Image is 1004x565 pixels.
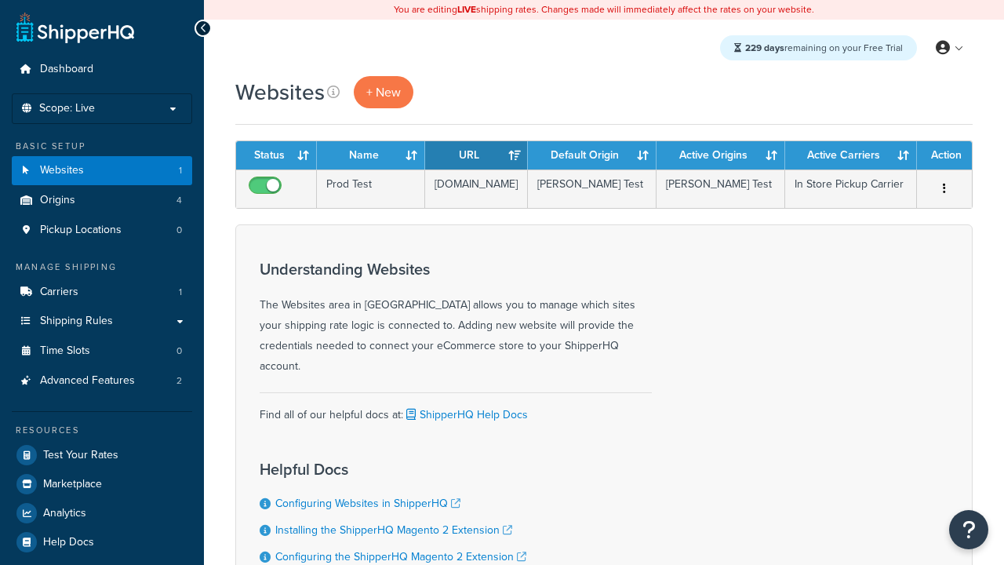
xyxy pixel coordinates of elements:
li: Time Slots [12,337,192,366]
span: Advanced Features [40,374,135,388]
span: 4 [176,194,182,207]
a: Pickup Locations 0 [12,216,192,245]
span: 1 [179,164,182,177]
td: Prod Test [317,169,425,208]
th: Default Origin: activate to sort column ascending [528,141,657,169]
h1: Websites [235,77,325,108]
span: Marketplace [43,478,102,491]
strong: 229 days [745,41,784,55]
span: Scope: Live [39,102,95,115]
th: Action [917,141,972,169]
span: Websites [40,164,84,177]
span: + New [366,83,401,101]
li: Carriers [12,278,192,307]
th: Active Carriers: activate to sort column ascending [785,141,917,169]
span: 0 [176,344,182,358]
span: 0 [176,224,182,237]
span: Carriers [40,286,78,299]
a: ShipperHQ Home [16,12,134,43]
span: Dashboard [40,63,93,76]
a: Dashboard [12,55,192,84]
li: Pickup Locations [12,216,192,245]
a: Configuring Websites in ShipperHQ [275,495,460,512]
span: 2 [176,374,182,388]
span: Time Slots [40,344,90,358]
li: Websites [12,156,192,185]
a: Websites 1 [12,156,192,185]
a: Carriers 1 [12,278,192,307]
th: URL: activate to sort column ascending [425,141,528,169]
h3: Helpful Docs [260,461,542,478]
a: Configuring the ShipperHQ Magento 2 Extension [275,549,526,565]
td: [PERSON_NAME] Test [528,169,657,208]
div: remaining on your Free Trial [720,35,917,60]
td: [DOMAIN_NAME] [425,169,528,208]
a: Origins 4 [12,186,192,215]
div: The Websites area in [GEOGRAPHIC_DATA] allows you to manage which sites your shipping rate logic ... [260,261,652,377]
a: Analytics [12,499,192,527]
a: Installing the ShipperHQ Magento 2 Extension [275,522,512,538]
span: Origins [40,194,75,207]
button: Open Resource Center [949,510,988,549]
div: Basic Setup [12,140,192,153]
a: Help Docs [12,528,192,556]
span: 1 [179,286,182,299]
a: Test Your Rates [12,441,192,469]
span: Shipping Rules [40,315,113,328]
div: Resources [12,424,192,437]
li: Origins [12,186,192,215]
span: Analytics [43,507,86,520]
a: ShipperHQ Help Docs [403,406,528,423]
b: LIVE [457,2,476,16]
th: Active Origins: activate to sort column ascending [657,141,785,169]
th: Status: activate to sort column ascending [236,141,317,169]
td: In Store Pickup Carrier [785,169,917,208]
div: Manage Shipping [12,261,192,274]
span: Help Docs [43,536,94,549]
td: [PERSON_NAME] Test [657,169,785,208]
a: Shipping Rules [12,307,192,336]
h3: Understanding Websites [260,261,652,278]
a: Advanced Features 2 [12,366,192,395]
th: Name: activate to sort column ascending [317,141,425,169]
a: + New [354,76,413,108]
span: Test Your Rates [43,449,118,462]
div: Find all of our helpful docs at: [260,392,652,425]
span: Pickup Locations [40,224,122,237]
a: Marketplace [12,470,192,498]
a: Time Slots 0 [12,337,192,366]
li: Advanced Features [12,366,192,395]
